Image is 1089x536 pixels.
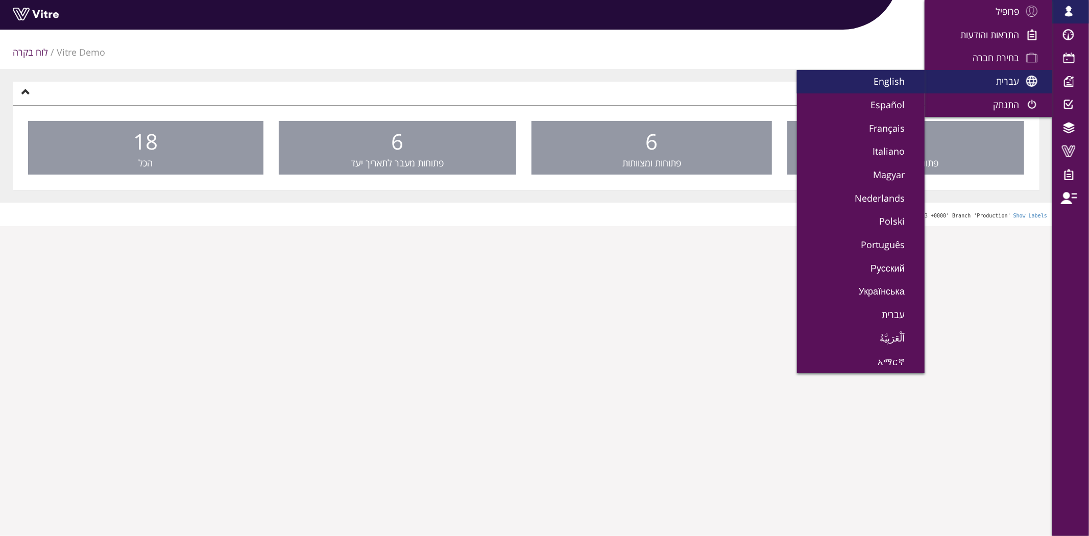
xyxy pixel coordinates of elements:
a: English [797,70,925,93]
a: Українська [797,280,925,303]
a: בחירת חברה [925,46,1052,70]
a: 18 הכל [28,121,263,175]
span: 18 [133,127,158,156]
a: Русский [797,257,925,280]
a: 6 פתוחות ומצוותות [531,121,772,175]
a: Polski [797,210,925,233]
a: Español [797,93,925,117]
a: اَلْعَرَبِيَّةُ [797,327,925,350]
a: התראות והודעות [925,23,1052,47]
span: اَلْعَرَبِيَّةُ [880,332,917,344]
span: Français [869,122,917,134]
span: አማርኛ [878,355,917,368]
span: Nederlands [855,192,917,204]
a: Magyar [797,163,925,187]
a: עברית [925,70,1052,93]
span: פתוחות ומצוותות [622,157,681,169]
span: פרופיל [996,5,1019,17]
a: Italiano [797,140,925,163]
a: Français [797,117,925,140]
span: Polski [879,215,917,227]
a: 6 פתוחות מעבר לתאריך יעד [279,121,516,175]
span: English [874,75,917,87]
a: Nederlands [797,187,925,210]
span: התראות והודעות [960,29,1019,41]
span: Italiano [873,145,917,157]
a: עברית [797,303,925,327]
li: לוח בקרה [13,46,57,59]
a: አማርኛ [797,350,925,374]
span: Español [870,99,917,111]
span: 6 [645,127,658,156]
span: 6 [391,127,403,156]
span: התנתק [993,99,1019,111]
span: בחירת חברה [973,52,1019,64]
a: Vitre Demo [57,46,105,58]
span: הכל [138,157,153,169]
span: עברית [882,308,917,321]
a: Show Labels [1013,213,1047,218]
span: עברית [996,75,1019,87]
span: Русский [870,262,917,274]
span: Українська [859,285,917,297]
span: Magyar [873,168,917,181]
span: פתוחות מעבר לתאריך יעד [351,157,444,169]
a: Português [797,233,925,257]
a: התנתק [925,93,1052,117]
a: 1 פתוחות ללא שיבוץ [787,121,1024,175]
span: Português [861,238,917,251]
